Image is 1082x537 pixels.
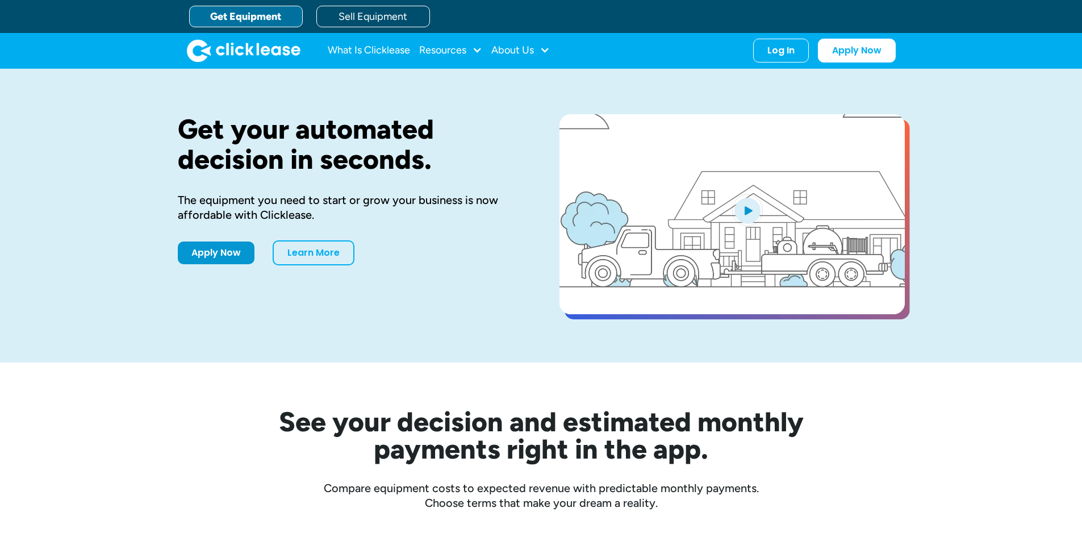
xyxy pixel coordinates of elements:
[491,39,550,62] div: About Us
[189,6,303,27] a: Get Equipment
[178,193,523,222] div: The equipment you need to start or grow your business is now affordable with Clicklease.
[767,45,795,56] div: Log In
[419,39,482,62] div: Resources
[178,242,254,264] a: Apply Now
[187,39,300,62] img: Clicklease logo
[187,39,300,62] a: home
[559,114,905,314] a: open lightbox
[316,6,430,27] a: Sell Equipment
[732,194,763,226] img: Blue play button logo on a light blue circular background
[328,39,410,62] a: What Is Clicklease
[178,114,523,174] h1: Get your automated decision in seconds.
[223,408,859,463] h2: See your decision and estimated monthly payments right in the app.
[818,39,896,63] a: Apply Now
[273,240,354,265] a: Learn More
[178,481,905,510] div: Compare equipment costs to expected revenue with predictable monthly payments. Choose terms that ...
